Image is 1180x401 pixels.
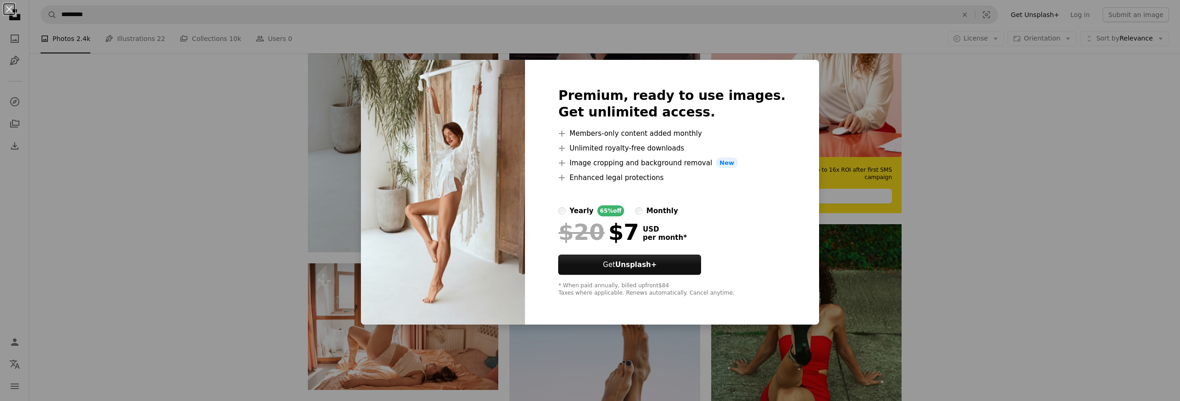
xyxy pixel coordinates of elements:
[569,207,593,215] font: yearly
[558,290,734,296] font: Taxes where applicable. Renews automatically. Cancel anytime.
[643,233,683,242] font: per month
[615,261,657,269] font: Unsplash+
[635,207,643,215] input: monthly
[603,261,615,269] font: Get
[720,159,734,166] font: New
[646,207,678,215] font: monthly
[558,207,566,215] input: yearly65%off
[558,88,785,103] font: Premium, ready to use images.
[569,144,684,152] font: Unlimited royalty-free downloads
[613,208,621,214] font: off
[569,174,663,182] font: Enhanced legal protections
[558,255,701,275] button: GetUnsplash+
[600,208,614,214] font: 65%
[643,225,659,233] font: USD
[558,105,715,120] font: Get unlimited access.
[569,159,712,167] font: Image cropping and background removal
[658,282,669,289] font: $84
[569,129,702,138] font: Members-only content added monthly
[558,219,604,245] font: $20
[558,282,658,289] font: * When paid annually, billed upfront
[361,60,525,325] img: premium_photo-1683147759954-b87258bf59c4
[608,219,639,245] font: $7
